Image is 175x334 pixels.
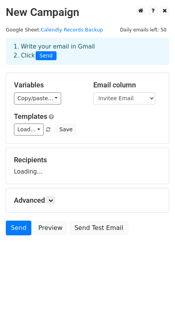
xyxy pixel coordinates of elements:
span: Daily emails left: 50 [117,26,169,34]
button: Save [56,124,76,136]
h2: New Campaign [6,6,169,19]
a: Daily emails left: 50 [117,27,169,33]
span: Send [36,51,57,61]
a: Load... [14,124,44,136]
h5: Email column [93,81,161,89]
h5: Variables [14,81,82,89]
small: Google Sheet: [6,27,103,33]
h5: Recipients [14,156,161,164]
a: Preview [33,221,67,235]
div: Loading... [14,156,161,176]
a: Send [6,221,31,235]
h5: Advanced [14,196,161,205]
div: 1. Write your email in Gmail 2. Click [8,42,167,60]
a: Copy/paste... [14,92,61,104]
a: Calendly Records Backup [41,27,103,33]
a: Send Test Email [69,221,128,235]
a: Templates [14,112,47,120]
